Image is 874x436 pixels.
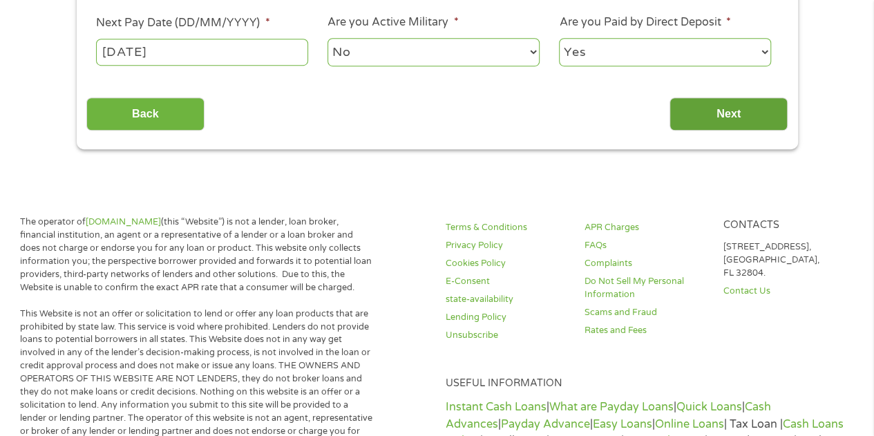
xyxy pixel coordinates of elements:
a: Online Loans [655,417,724,431]
a: Complaints [585,257,707,270]
label: Are you Active Military [327,15,458,30]
a: Terms & Conditions [446,221,568,234]
a: Unsubscribe [446,329,568,342]
a: E-Consent [446,275,568,288]
input: Back [86,97,205,131]
a: Do Not Sell My Personal Information [585,275,707,301]
a: Rates and Fees [585,324,707,337]
a: Contact Us [723,285,846,298]
a: What are Payday Loans [549,400,674,414]
input: Next [669,97,788,131]
a: FAQs [585,239,707,252]
a: Lending Policy [446,311,568,324]
a: Cash Advances [446,400,771,430]
a: APR Charges [585,221,707,234]
input: Use the arrow keys to pick a date [96,39,307,65]
a: Easy Loans [593,417,652,431]
p: The operator of (this “Website”) is not a lender, loan broker, financial institution, an agent or... [20,216,375,294]
a: Privacy Policy [446,239,568,252]
a: Payday Advance [501,417,590,431]
p: [STREET_ADDRESS], [GEOGRAPHIC_DATA], FL 32804. [723,240,846,280]
a: Scams and Fraud [585,306,707,319]
a: Cookies Policy [446,257,568,270]
a: [DOMAIN_NAME] [86,216,161,227]
h4: Useful Information [446,377,846,390]
h4: Contacts [723,219,846,232]
a: state-availability [446,293,568,306]
label: Next Pay Date (DD/MM/YYYY) [96,16,269,30]
label: Are you Paid by Direct Deposit [559,15,730,30]
a: Instant Cash Loans [446,400,547,414]
a: Quick Loans [676,400,742,414]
